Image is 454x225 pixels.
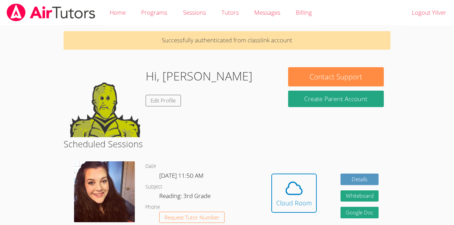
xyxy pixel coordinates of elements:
img: airtutors_banner-c4298cdbf04f3fff15de1276eac7730deb9818008684d7c2e4769d2f7ddbe033.png [6,3,96,21]
span: [DATE] 11:50 AM [159,171,204,180]
button: Whiteboard [340,190,379,202]
span: Messages [254,8,280,16]
dd: Reading: 3rd Grade [159,191,212,203]
dt: Date [145,162,156,171]
img: default.png [70,67,140,137]
button: Contact Support [288,67,384,86]
span: Request Tutor Number [164,215,219,220]
a: Edit Profile [146,95,181,106]
button: Create Parent Account [288,91,384,107]
button: Cloud Room [271,174,317,213]
dt: Phone [145,203,160,212]
button: Request Tutor Number [159,212,225,223]
h2: Scheduled Sessions [64,137,390,150]
a: Details [340,174,379,185]
p: Successfully authenticated from classlink account [64,31,390,50]
a: Google Doc [340,207,379,218]
dt: Subject [145,183,162,191]
img: avatar.png [74,161,135,222]
h1: Hi, [PERSON_NAME] [146,67,252,85]
div: Cloud Room [276,198,312,208]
